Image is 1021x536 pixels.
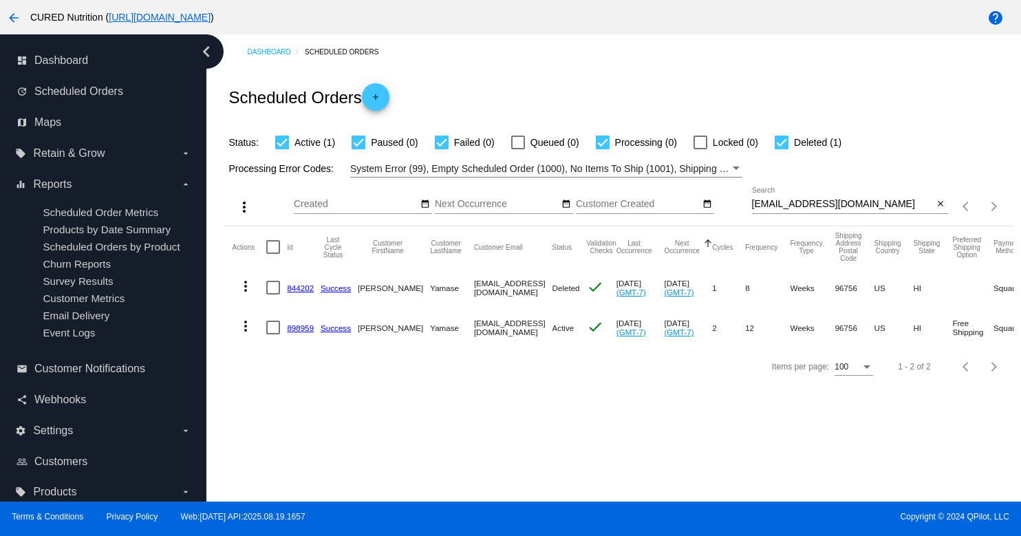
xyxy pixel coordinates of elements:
i: dashboard [17,55,28,66]
span: Processing Error Codes: [228,163,334,174]
a: Success [321,283,351,292]
span: Failed (0) [454,134,495,151]
i: map [17,117,28,128]
button: Previous page [953,193,980,220]
span: 100 [835,362,848,372]
a: (GMT-7) [616,288,646,297]
a: Customer Metrics [43,292,125,304]
mat-icon: arrow_back [6,10,22,26]
button: Change sorting for ShippingCountry [874,239,901,255]
span: Event Logs [43,327,95,339]
mat-cell: US [874,268,914,308]
input: Search [752,199,934,210]
a: [URL][DOMAIN_NAME] [109,12,211,23]
mat-icon: date_range [420,199,430,210]
mat-icon: help [987,10,1004,26]
i: arrow_drop_down [180,179,191,190]
h2: Scheduled Orders [228,83,389,111]
i: local_offer [15,148,26,159]
mat-select: Filter by Processing Error Codes [350,160,742,178]
span: Products [33,486,76,498]
a: Survey Results [43,275,113,287]
i: email [17,363,28,374]
button: Change sorting for LastProcessingCycleId [321,236,345,259]
span: Webhooks [34,394,86,406]
input: Created [294,199,418,210]
mat-icon: check [587,319,603,335]
button: Change sorting for Frequency [745,243,777,251]
mat-icon: more_vert [236,199,252,215]
mat-icon: check [587,279,603,295]
span: Reports [33,178,72,191]
mat-cell: [DATE] [616,268,665,308]
button: Change sorting for Status [552,243,572,251]
button: Change sorting for ShippingPostcode [835,232,862,262]
a: email Customer Notifications [17,358,191,380]
mat-cell: Yamase [430,308,474,347]
span: Processing (0) [615,134,677,151]
mat-cell: [PERSON_NAME] [358,268,430,308]
i: equalizer [15,179,26,190]
span: Customers [34,455,87,468]
button: Clear [934,197,948,212]
button: Change sorting for CustomerFirstName [358,239,418,255]
button: Next page [980,193,1008,220]
span: Copyright © 2024 QPilot, LLC [522,512,1009,522]
button: Change sorting for CustomerEmail [474,243,523,251]
a: Dashboard [247,41,305,63]
input: Customer Created [576,199,700,210]
a: Scheduled Order Metrics [43,206,158,218]
span: Active [552,323,574,332]
a: Churn Reports [43,258,111,270]
mat-cell: 96756 [835,308,874,347]
mat-cell: [DATE] [616,308,665,347]
mat-header-cell: Actions [232,226,266,268]
i: chevron_left [195,41,217,63]
a: dashboard Dashboard [17,50,191,72]
mat-cell: 8 [745,268,790,308]
a: Terms & Conditions [12,512,83,522]
button: Change sorting for PaymentMethod.Type [993,239,1020,255]
div: Items per page: [772,362,829,372]
button: Previous page [953,353,980,380]
a: 844202 [287,283,314,292]
mat-cell: Free Shipping [952,308,993,347]
mat-cell: US [874,308,914,347]
div: 1 - 2 of 2 [898,362,930,372]
button: Change sorting for FrequencyType [790,239,822,255]
i: share [17,394,28,405]
a: update Scheduled Orders [17,81,191,103]
span: Queued (0) [530,134,579,151]
button: Change sorting for CustomerLastName [430,239,462,255]
button: Change sorting for PreferredShippingOption [952,236,981,259]
span: CURED Nutrition ( ) [30,12,214,23]
span: Locked (0) [713,134,758,151]
mat-icon: date_range [702,199,712,210]
button: Change sorting for NextOccurrenceUtc [664,239,700,255]
mat-cell: [EMAIL_ADDRESS][DOMAIN_NAME] [474,308,552,347]
span: Scheduled Orders [34,85,123,98]
mat-cell: 12 [745,308,790,347]
mat-icon: add [367,92,384,109]
mat-cell: Weeks [790,268,835,308]
mat-icon: date_range [561,199,571,210]
mat-cell: [DATE] [664,268,712,308]
a: share Webhooks [17,389,191,411]
a: map Maps [17,111,191,133]
span: Customer Notifications [34,363,145,375]
span: Active (1) [294,134,335,151]
a: Privacy Policy [107,512,158,522]
span: Deleted [552,283,580,292]
mat-cell: 2 [712,308,745,347]
mat-cell: HI [914,268,953,308]
a: Web:[DATE] API:2025.08.19.1657 [181,512,305,522]
span: Settings [33,425,73,437]
a: Scheduled Orders by Product [43,241,180,253]
a: people_outline Customers [17,451,191,473]
a: (GMT-7) [664,288,694,297]
i: settings [15,425,26,436]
